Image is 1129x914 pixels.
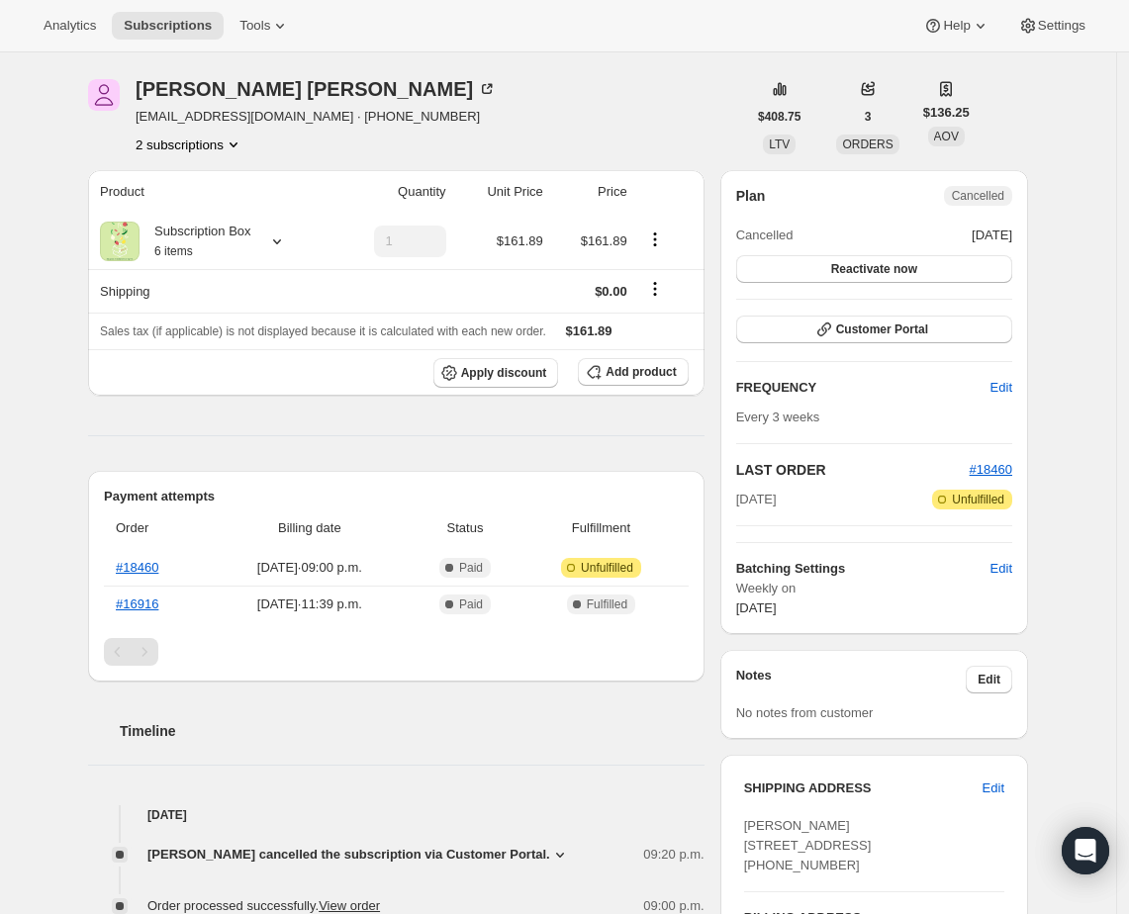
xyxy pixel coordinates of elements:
[979,553,1024,585] button: Edit
[417,518,515,538] span: Status
[970,462,1012,477] a: #18460
[1062,827,1109,874] div: Open Intercom Messenger
[736,316,1012,343] button: Customer Portal
[639,278,671,300] button: Shipping actions
[643,845,704,865] span: 09:20 p.m.
[990,559,1012,579] span: Edit
[1038,18,1085,34] span: Settings
[147,898,380,913] span: Order processed successfully.
[736,186,766,206] h2: Plan
[744,818,872,872] span: [PERSON_NAME] [STREET_ADDRESS] [PHONE_NUMBER]
[746,103,812,131] button: $408.75
[836,321,928,337] span: Customer Portal
[116,560,158,575] a: #18460
[100,324,546,338] span: Sales tax (if applicable) is not displayed because it is calculated with each new order.
[831,261,917,277] span: Reactivate now
[736,705,874,720] span: No notes from customer
[972,226,1012,245] span: [DATE]
[990,378,1012,398] span: Edit
[566,323,612,338] span: $161.89
[459,596,483,612] span: Paid
[497,233,543,248] span: $161.89
[853,103,884,131] button: 3
[769,137,790,151] span: LTV
[459,560,483,576] span: Paid
[943,18,970,34] span: Help
[44,18,96,34] span: Analytics
[136,135,243,154] button: Product actions
[736,378,990,398] h2: FREQUENCY
[330,170,451,214] th: Quantity
[970,460,1012,480] button: #18460
[966,666,1012,693] button: Edit
[228,12,302,40] button: Tools
[952,492,1004,507] span: Unfulfilled
[971,773,1016,804] button: Edit
[461,365,547,381] span: Apply discount
[736,410,820,424] span: Every 3 weeks
[147,845,570,865] button: [PERSON_NAME] cancelled the subscription via Customer Portal.
[116,596,158,611] a: #16916
[911,12,1001,40] button: Help
[120,721,705,741] h2: Timeline
[606,364,676,380] span: Add product
[736,559,990,579] h6: Batching Settings
[736,255,1012,283] button: Reactivate now
[744,778,983,798] h3: SHIPPING ADDRESS
[136,107,497,127] span: [EMAIL_ADDRESS][DOMAIN_NAME] · [PHONE_NUMBER]
[32,12,108,40] button: Analytics
[215,558,405,578] span: [DATE] · 09:00 p.m.
[587,596,627,612] span: Fulfilled
[104,487,689,506] h2: Payment attempts
[923,103,970,123] span: $136.25
[88,170,330,214] th: Product
[758,109,800,125] span: $408.75
[147,845,550,865] span: [PERSON_NAME] cancelled the subscription via Customer Portal.
[736,226,794,245] span: Cancelled
[215,594,405,614] span: [DATE] · 11:39 p.m.
[736,490,777,509] span: [DATE]
[736,600,777,615] span: [DATE]
[952,188,1004,204] span: Cancelled
[104,506,209,550] th: Order
[978,672,1000,687] span: Edit
[736,579,1012,598] span: Weekly on
[154,244,193,258] small: 6 items
[639,228,671,250] button: Product actions
[979,372,1024,404] button: Edit
[549,170,633,214] th: Price
[578,358,688,386] button: Add product
[88,79,120,111] span: Andrea Di Costanzo
[124,18,212,34] span: Subscriptions
[104,638,689,666] nav: Pagination
[88,269,330,313] th: Shipping
[1006,12,1097,40] button: Settings
[112,12,224,40] button: Subscriptions
[215,518,405,538] span: Billing date
[736,666,967,693] h3: Notes
[934,130,959,143] span: AOV
[136,79,497,99] div: [PERSON_NAME] [PERSON_NAME]
[100,222,140,261] img: product img
[736,460,970,480] h2: LAST ORDER
[983,778,1004,798] span: Edit
[525,518,676,538] span: Fulfillment
[865,109,872,125] span: 3
[595,284,627,299] span: $0.00
[140,222,251,261] div: Subscription Box
[452,170,549,214] th: Unit Price
[88,805,705,825] h4: [DATE]
[319,898,380,913] a: View order
[581,560,633,576] span: Unfulfilled
[433,358,559,388] button: Apply discount
[239,18,270,34] span: Tools
[581,233,627,248] span: $161.89
[842,137,893,151] span: ORDERS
